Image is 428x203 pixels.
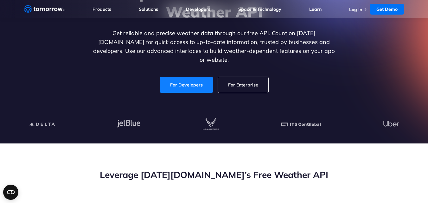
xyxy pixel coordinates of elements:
[186,6,210,12] a: Developers
[3,185,18,200] button: Open CMP widget
[238,6,281,12] a: Space & Technology
[160,77,213,93] a: For Developers
[349,7,362,12] a: Log In
[370,4,404,15] a: Get Demo
[139,6,158,12] a: Solutions
[309,6,322,12] a: Learn
[92,29,336,64] p: Get reliable and precise weather data through our free API. Count on [DATE][DOMAIN_NAME] for quic...
[24,169,404,181] h2: Leverage [DATE][DOMAIN_NAME]’s Free Weather API
[24,4,65,14] a: Home link
[93,6,111,12] a: Products
[218,77,268,93] a: For Enterprise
